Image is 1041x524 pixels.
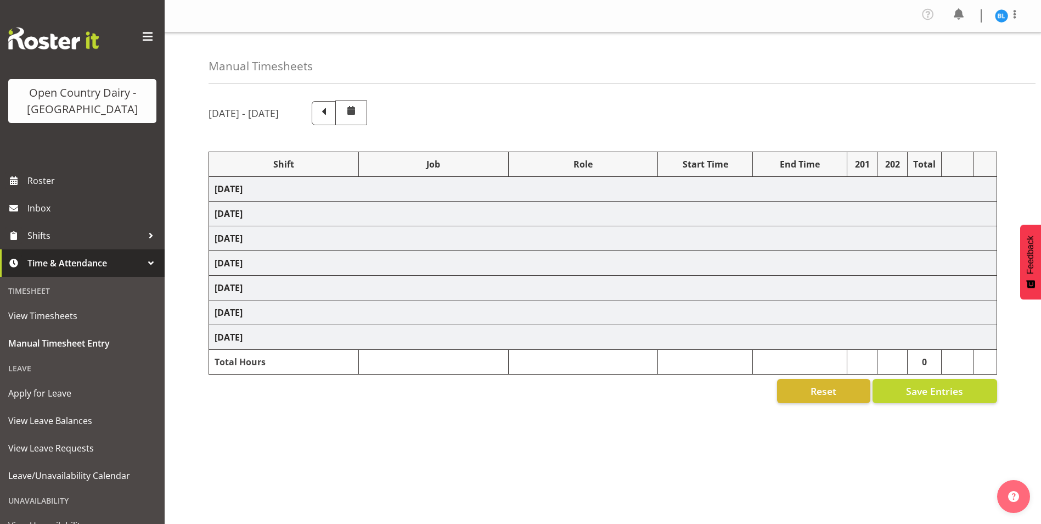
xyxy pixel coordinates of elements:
[1020,225,1041,299] button: Feedback - Show survey
[209,325,997,350] td: [DATE]
[758,158,841,171] div: End Time
[3,489,162,512] div: Unavailability
[209,177,997,202] td: [DATE]
[811,384,836,398] span: Reset
[853,158,871,171] div: 201
[364,158,503,171] div: Job
[8,440,156,456] span: View Leave Requests
[3,380,162,407] a: Apply for Leave
[8,385,156,402] span: Apply for Leave
[8,412,156,429] span: View Leave Balances
[8,467,156,484] span: Leave/Unavailability Calendar
[209,107,279,119] h5: [DATE] - [DATE]
[27,172,159,189] span: Roster
[1008,491,1019,502] img: help-xxl-2.png
[3,302,162,330] a: View Timesheets
[3,357,162,380] div: Leave
[3,462,162,489] a: Leave/Unavailability Calendar
[663,158,746,171] div: Start Time
[3,330,162,357] a: Manual Timesheet Entry
[873,379,997,403] button: Save Entries
[3,407,162,434] a: View Leave Balances
[27,227,143,244] span: Shifts
[19,85,145,118] div: Open Country Dairy - [GEOGRAPHIC_DATA]
[995,9,1008,23] img: bruce-lind7400.jpg
[209,276,997,300] td: [DATE]
[906,384,963,398] span: Save Entries
[1026,236,1036,274] span: Feedback
[514,158,652,171] div: Role
[908,350,942,375] td: 0
[8,27,99,49] img: Rosterit website logo
[215,158,353,171] div: Shift
[8,308,156,324] span: View Timesheets
[913,158,936,171] div: Total
[209,202,997,226] td: [DATE]
[209,350,359,375] td: Total Hours
[209,300,997,325] td: [DATE]
[209,60,313,73] h4: Manual Timesheets
[27,200,159,216] span: Inbox
[777,379,870,403] button: Reset
[209,226,997,251] td: [DATE]
[3,280,162,302] div: Timesheet
[27,255,143,271] span: Time & Attendance
[3,434,162,462] a: View Leave Requests
[209,251,997,276] td: [DATE]
[883,158,902,171] div: 202
[8,335,156,352] span: Manual Timesheet Entry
